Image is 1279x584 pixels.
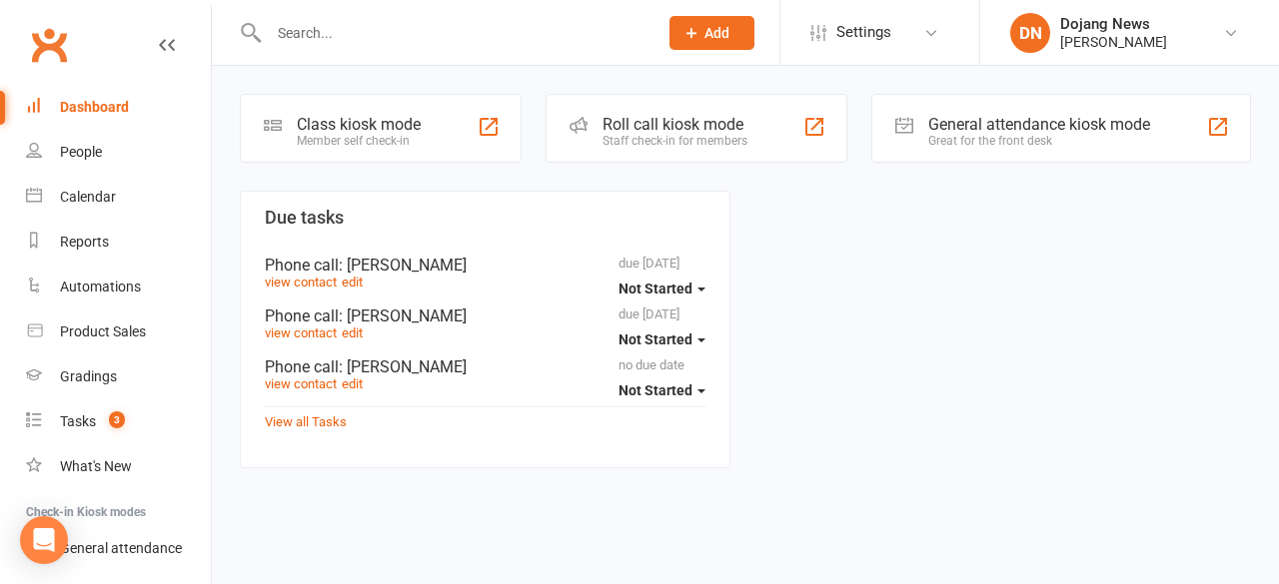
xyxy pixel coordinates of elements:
[704,25,729,41] span: Add
[26,444,211,489] a: What's New
[265,325,337,340] a: view contact
[1010,13,1050,53] div: DN
[60,413,96,429] div: Tasks
[26,85,211,130] a: Dashboard
[26,526,211,571] a: General attendance kiosk mode
[836,10,891,55] span: Settings
[619,271,705,306] button: Not Started
[1060,33,1167,51] div: [PERSON_NAME]
[342,275,363,290] a: edit
[603,115,747,134] div: Roll call kiosk mode
[26,220,211,265] a: Reports
[265,357,705,376] div: Phone call
[20,516,68,564] div: Open Intercom Messenger
[26,399,211,444] a: Tasks 3
[297,134,421,148] div: Member self check-in
[928,115,1150,134] div: General attendance kiosk mode
[60,540,182,556] div: General attendance
[619,382,692,398] span: Not Started
[24,20,74,70] a: Clubworx
[109,411,125,428] span: 3
[26,265,211,309] a: Automations
[60,368,117,384] div: Gradings
[60,99,129,115] div: Dashboard
[60,234,109,250] div: Reports
[26,175,211,220] a: Calendar
[60,144,102,160] div: People
[26,309,211,354] a: Product Sales
[342,376,363,391] a: edit
[619,321,705,357] button: Not Started
[60,458,132,474] div: What's New
[265,306,705,325] div: Phone call
[26,130,211,175] a: People
[603,134,747,148] div: Staff check-in for members
[26,354,211,399] a: Gradings
[342,325,363,340] a: edit
[265,414,347,429] a: View all Tasks
[928,134,1150,148] div: Great for the front desk
[265,256,705,275] div: Phone call
[265,275,337,290] a: view contact
[60,279,141,294] div: Automations
[60,189,116,205] div: Calendar
[1060,15,1167,33] div: Dojang News
[619,281,692,296] span: Not Started
[263,19,643,47] input: Search...
[265,376,337,391] a: view contact
[619,372,705,408] button: Not Started
[619,331,692,347] span: Not Started
[265,208,705,228] h3: Due tasks
[339,256,467,275] span: : [PERSON_NAME]
[669,16,754,50] button: Add
[339,357,467,376] span: : [PERSON_NAME]
[60,323,146,339] div: Product Sales
[339,306,467,325] span: : [PERSON_NAME]
[297,115,421,134] div: Class kiosk mode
